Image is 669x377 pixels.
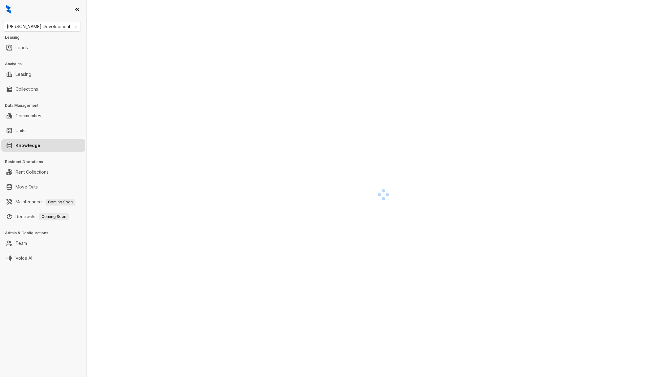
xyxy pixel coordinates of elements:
li: Voice AI [1,252,85,264]
a: Team [15,237,27,249]
a: Units [15,124,25,137]
a: Knowledge [15,139,40,152]
a: Voice AI [15,252,32,264]
a: RenewalsComing Soon [15,210,69,223]
span: Coming Soon [46,199,75,206]
a: Leads [15,41,28,54]
li: Knowledge [1,139,85,152]
h3: Admin & Configurations [5,230,86,236]
h3: Resident Operations [5,159,86,165]
a: Communities [15,110,41,122]
a: Move Outs [15,181,38,193]
h3: Leasing [5,35,86,40]
h3: Data Management [5,103,86,108]
li: Units [1,124,85,137]
li: Move Outs [1,181,85,193]
li: Rent Collections [1,166,85,178]
span: Davis Development [7,22,77,31]
li: Team [1,237,85,249]
li: Leasing [1,68,85,80]
img: logo [6,5,11,14]
li: Communities [1,110,85,122]
h3: Analytics [5,61,86,67]
li: Collections [1,83,85,95]
li: Renewals [1,210,85,223]
a: Rent Collections [15,166,49,178]
span: Coming Soon [39,213,69,220]
li: Maintenance [1,196,85,208]
a: Collections [15,83,38,95]
li: Leads [1,41,85,54]
a: Leasing [15,68,31,80]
